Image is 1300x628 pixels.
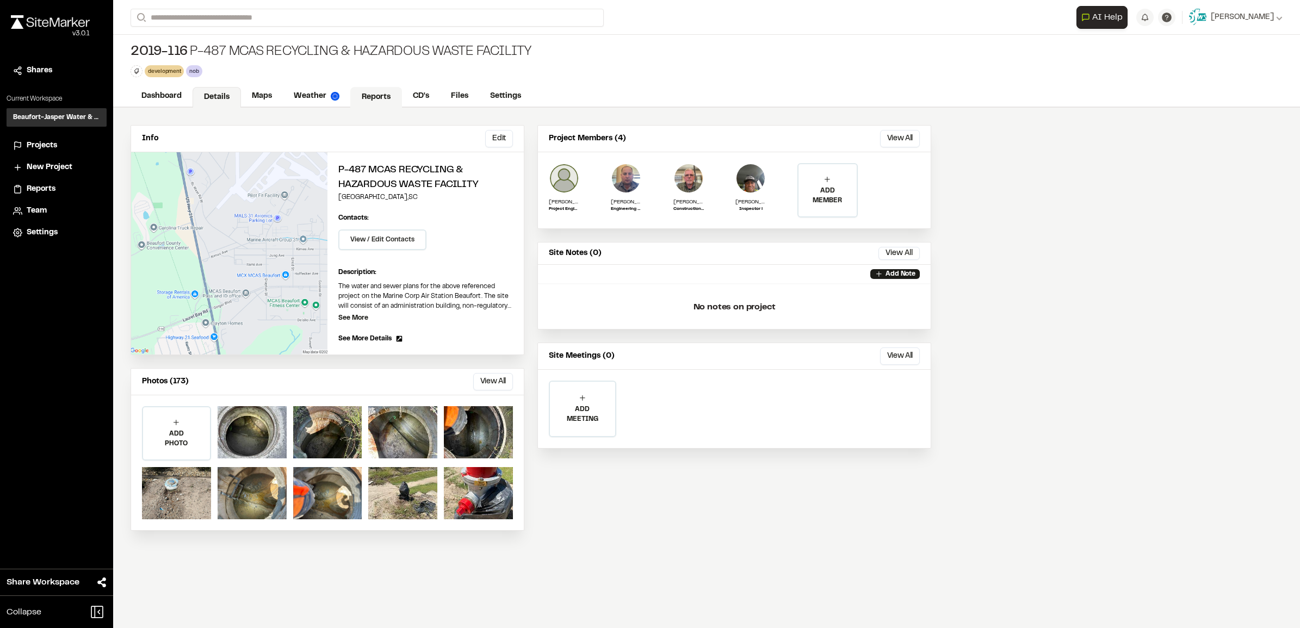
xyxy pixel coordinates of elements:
button: View All [880,130,920,147]
a: Files [440,86,479,107]
p: Current Workspace [7,94,107,104]
a: New Project [13,161,100,173]
span: New Project [27,161,72,173]
p: [PERSON_NAME] [673,198,704,206]
p: Project Members (4) [549,133,626,145]
span: Shares [27,65,52,77]
p: Engineering Technician [611,206,641,213]
h3: Beaufort-Jasper Water & Sewer Authority [13,113,100,122]
img: Maurice. T. Burries Sr. [735,163,766,194]
button: View / Edit Contacts [338,229,426,250]
span: Share Workspace [7,576,79,589]
p: Info [142,133,158,145]
div: Open AI Assistant [1076,6,1132,29]
img: User [1189,9,1206,26]
p: ADD MEETING [550,405,615,424]
button: View All [878,247,920,260]
button: Edit [485,130,513,147]
div: development [145,65,184,77]
button: [PERSON_NAME] [1189,9,1283,26]
p: ADD MEMBER [798,186,856,206]
p: [PERSON_NAME] [611,198,641,206]
p: [PERSON_NAME] [549,198,579,206]
p: [PERSON_NAME]. [PERSON_NAME] [735,198,766,206]
a: Details [193,87,241,108]
a: Weather [283,86,350,107]
p: Photos (173) [142,376,189,388]
span: Collapse [7,606,41,619]
p: No notes on project [547,290,922,325]
button: Edit Tags [131,65,143,77]
a: Shares [13,65,100,77]
button: Open AI Assistant [1076,6,1128,29]
span: AI Help [1092,11,1123,24]
span: Projects [27,140,57,152]
span: See More Details [338,334,392,344]
p: See More [338,313,368,323]
img: Rahul Sai Yaramati [549,163,579,194]
span: 2019-116 [131,43,188,61]
p: Contacts: [338,213,369,223]
span: Reports [27,183,55,195]
span: Settings [27,227,58,239]
img: rebrand.png [11,15,90,29]
img: precipai.png [331,92,339,101]
div: P-487 MCAS Recycling & Hazardous Waste Facility [131,43,531,61]
a: Reports [350,87,402,108]
p: Site Meetings (0) [549,350,615,362]
p: Add Note [886,269,915,279]
a: Reports [13,183,100,195]
div: Oh geez...please don't... [11,29,90,39]
a: Maps [241,86,283,107]
p: The water and sewer plans for the above referenced project on the Marine Corp Air Station Beaufor... [338,282,513,311]
button: Search [131,9,150,27]
span: [PERSON_NAME] [1211,11,1274,23]
img: Matthew Giambrone [611,163,641,194]
div: nob [186,65,202,77]
p: ADD PHOTO [143,429,210,449]
a: Dashboard [131,86,193,107]
button: View All [880,347,920,365]
h2: P-487 MCAS Recycling & Hazardous Waste Facility [338,163,513,192]
p: Site Notes (0) [549,247,602,259]
a: Projects [13,140,100,152]
a: Team [13,205,100,217]
img: Chris McVey [673,163,704,194]
p: [GEOGRAPHIC_DATA] , SC [338,192,513,202]
span: Team [27,205,47,217]
button: View All [473,373,513,390]
p: Construction Supervisor [673,206,704,213]
a: CD's [402,86,440,107]
p: Project Engineer [549,206,579,213]
p: Inspector l [735,206,766,213]
p: Description: [338,268,513,277]
a: Settings [479,86,532,107]
a: Settings [13,227,100,239]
